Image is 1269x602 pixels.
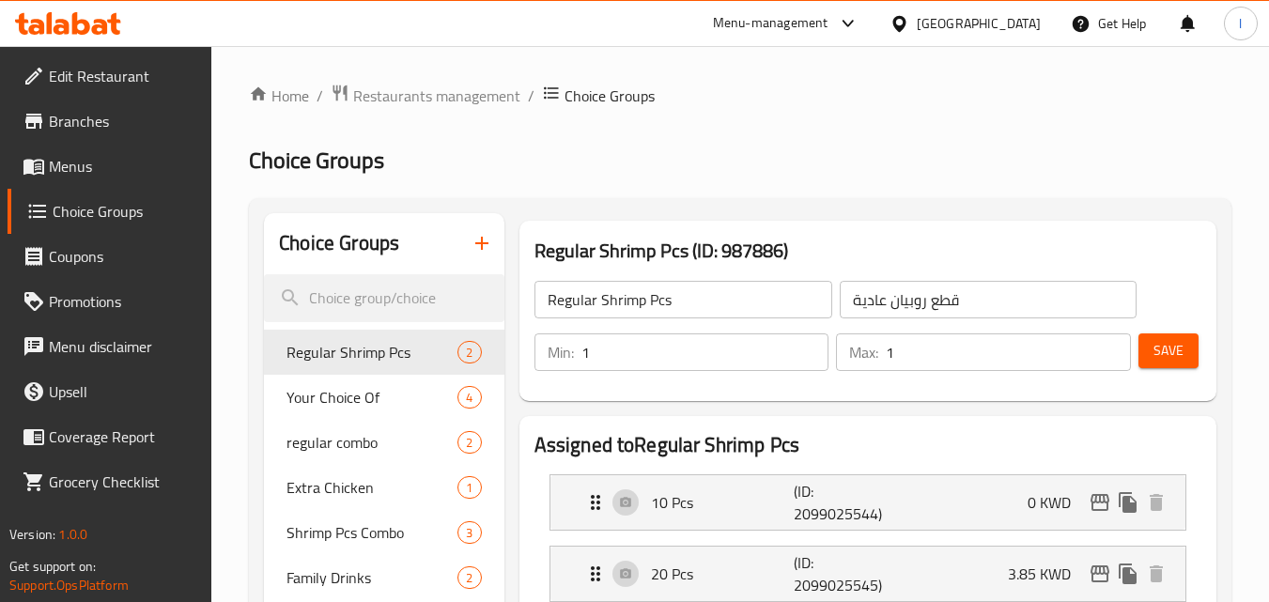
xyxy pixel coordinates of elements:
a: Grocery Checklist [8,459,212,504]
div: Regular Shrimp Pcs2 [264,330,503,375]
a: Choice Groups [8,189,212,234]
nav: breadcrumb [249,84,1231,108]
span: Upsell [49,380,197,403]
button: duplicate [1114,488,1142,517]
p: 0 KWD [1028,491,1086,514]
div: Menu-management [713,12,828,35]
span: 4 [458,389,480,407]
span: Your Choice Of [286,386,457,409]
a: Promotions [8,279,212,324]
div: Expand [550,547,1185,601]
span: regular combo [286,431,457,454]
li: / [317,85,323,107]
a: Branches [8,99,212,144]
button: edit [1086,560,1114,588]
div: Your Choice Of4 [264,375,503,420]
p: Max: [849,341,878,363]
span: Grocery Checklist [49,471,197,493]
p: 10 Pcs [651,491,795,514]
span: 2 [458,569,480,587]
span: 2 [458,344,480,362]
a: Menus [8,144,212,189]
span: Save [1153,339,1184,363]
span: 1.0.0 [58,522,87,547]
span: Choice Groups [53,200,197,223]
a: Home [249,85,309,107]
h2: Choice Groups [279,229,399,257]
span: 2 [458,434,480,452]
a: Upsell [8,369,212,414]
span: Promotions [49,290,197,313]
h3: Regular Shrimp Pcs (ID: 987886) [534,236,1201,266]
div: Family Drinks2 [264,555,503,600]
p: (ID: 2099025545) [794,551,890,596]
a: Restaurants management [331,84,520,108]
p: Min: [548,341,574,363]
button: edit [1086,488,1114,517]
span: Coverage Report [49,425,197,448]
span: 3 [458,524,480,542]
div: Choices [457,386,481,409]
div: Choices [457,431,481,454]
div: Shrimp Pcs Combo3 [264,510,503,555]
div: [GEOGRAPHIC_DATA] [917,13,1041,34]
div: Expand [550,475,1185,530]
a: Coverage Report [8,414,212,459]
span: Choice Groups [249,139,384,181]
a: Coupons [8,234,212,279]
li: / [528,85,534,107]
span: Family Drinks [286,566,457,589]
a: Edit Restaurant [8,54,212,99]
div: Choices [457,476,481,499]
p: 3.85 KWD [1008,563,1086,585]
input: search [264,274,503,322]
span: Edit Restaurant [49,65,197,87]
div: Choices [457,341,481,363]
p: (ID: 2099025544) [794,480,890,525]
li: Expand [534,467,1201,538]
button: duplicate [1114,560,1142,588]
div: Choices [457,521,481,544]
button: Save [1138,333,1199,368]
span: Extra Chicken [286,476,457,499]
span: Branches [49,110,197,132]
span: Menu disclaimer [49,335,197,358]
h2: Assigned to Regular Shrimp Pcs [534,431,1201,459]
span: Menus [49,155,197,178]
span: Version: [9,522,55,547]
span: 1 [458,479,480,497]
span: Choice Groups [565,85,655,107]
a: Support.OpsPlatform [9,573,129,597]
span: Get support on: [9,554,96,579]
span: Regular Shrimp Pcs [286,341,457,363]
div: Extra Chicken1 [264,465,503,510]
a: Menu disclaimer [8,324,212,369]
button: delete [1142,488,1170,517]
span: Shrimp Pcs Combo [286,521,457,544]
button: delete [1142,560,1170,588]
span: l [1239,13,1242,34]
div: regular combo2 [264,420,503,465]
p: 20 Pcs [651,563,795,585]
span: Restaurants management [353,85,520,107]
span: Coupons [49,245,197,268]
div: Choices [457,566,481,589]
